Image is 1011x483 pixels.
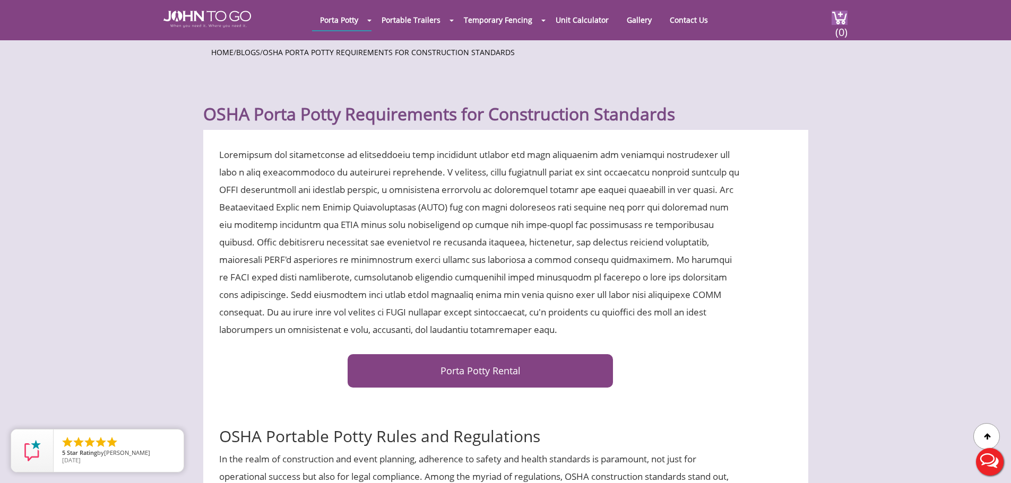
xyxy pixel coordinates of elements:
span: 5 [62,449,65,456]
a: Home [211,47,234,57]
img: Review Rating [22,440,43,461]
a: Porta Potty Rental [348,354,613,388]
button: Live Chat [969,441,1011,483]
span: Star Rating [67,449,97,456]
li:  [94,436,107,449]
ul: / / [211,45,800,58]
a: Contact Us [662,10,716,30]
span: [DATE] [62,456,81,464]
a: Temporary Fencing [456,10,540,30]
a: Unit Calculator [548,10,617,30]
li:  [61,436,74,449]
li:  [83,436,96,449]
img: JOHN to go [163,11,251,28]
h1: OSHA Porta Potty Requirements for Construction Standards [203,78,808,125]
a: Gallery [619,10,660,30]
a: Porta Potty [312,10,366,30]
h2: OSHA Portable Potty Rules and Regulations [219,403,742,445]
img: cart a [832,11,848,25]
a: Blogs [236,47,260,57]
li:  [106,436,118,449]
span: [PERSON_NAME] [104,449,150,456]
li:  [72,436,85,449]
a: Portable Trailers [374,10,448,30]
a: OSHA Porta Potty Requirements for Construction Standards [263,47,515,57]
span: (0) [835,16,848,39]
span: by [62,450,175,457]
